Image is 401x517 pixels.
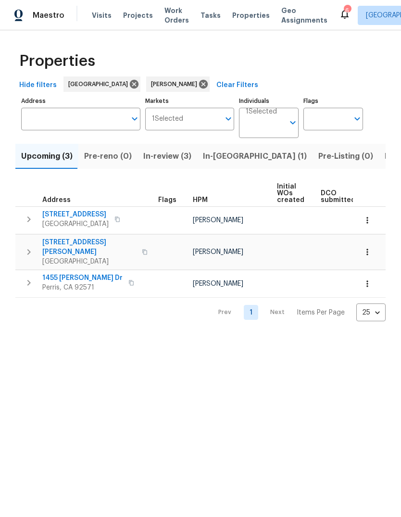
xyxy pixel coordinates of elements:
span: Initial WOs created [277,183,304,203]
span: Work Orders [164,6,189,25]
span: [PERSON_NAME] [151,79,201,89]
button: Hide filters [15,76,61,94]
button: Open [222,112,235,126]
span: [STREET_ADDRESS][PERSON_NAME] [42,238,136,257]
span: 1455 [PERSON_NAME] Dr [42,273,123,283]
label: Flags [303,98,363,104]
label: Address [21,98,140,104]
span: HPM [193,197,208,203]
span: Maestro [33,11,64,20]
span: In-review (3) [143,150,191,163]
p: Items Per Page [297,308,345,317]
span: [STREET_ADDRESS] [42,210,109,219]
span: Properties [19,56,95,66]
div: 6 [344,6,351,15]
span: Address [42,197,71,203]
button: Open [351,112,364,126]
span: Perris, CA 92571 [42,283,123,292]
label: Markets [145,98,235,104]
span: [GEOGRAPHIC_DATA] [68,79,132,89]
span: Tasks [200,12,221,19]
span: Pre-reno (0) [84,150,132,163]
span: Geo Assignments [281,6,327,25]
span: Visits [92,11,112,20]
button: Open [128,112,141,126]
span: Upcoming (3) [21,150,73,163]
span: Projects [123,11,153,20]
span: [PERSON_NAME] [193,280,243,287]
span: [PERSON_NAME] [193,249,243,255]
a: Goto page 1 [244,305,258,320]
span: In-[GEOGRAPHIC_DATA] (1) [203,150,307,163]
span: [PERSON_NAME] [193,217,243,224]
div: [GEOGRAPHIC_DATA] [63,76,140,92]
span: Clear Filters [216,79,258,91]
div: 25 [356,300,386,325]
span: [GEOGRAPHIC_DATA] [42,219,109,229]
label: Individuals [239,98,299,104]
span: Hide filters [19,79,57,91]
span: 1 Selected [152,115,183,123]
nav: Pagination Navigation [209,303,386,321]
span: Pre-Listing (0) [318,150,373,163]
span: [GEOGRAPHIC_DATA] [42,257,136,266]
span: Properties [232,11,270,20]
span: Flags [158,197,176,203]
button: Clear Filters [213,76,262,94]
span: DCO submitted [321,190,355,203]
button: Open [286,116,300,129]
div: [PERSON_NAME] [146,76,210,92]
span: 1 Selected [246,108,277,116]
